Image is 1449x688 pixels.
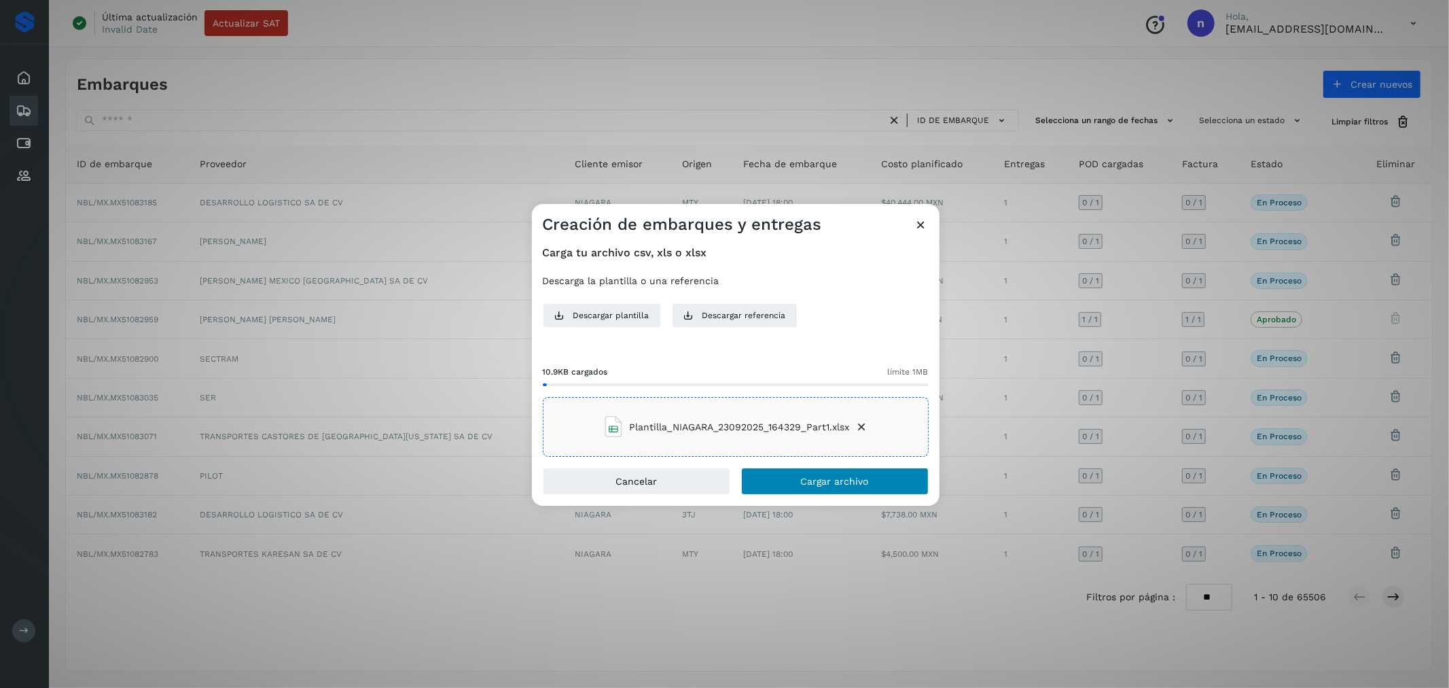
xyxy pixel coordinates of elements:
[543,468,730,495] button: Cancelar
[543,303,661,328] button: Descargar plantilla
[543,215,822,235] h3: Creación de embarques y entregas
[630,420,850,434] span: Plantilla_NIAGARA_23092025_164329_Part1.xlsx
[672,303,798,328] button: Descargar referencia
[801,477,869,486] span: Cargar archivo
[543,366,608,378] span: 10.9KB cargados
[543,246,929,259] h4: Carga tu archivo csv, xls o xlsx
[573,309,649,322] span: Descargar plantilla
[888,366,929,378] span: límite 1MB
[702,309,786,322] span: Descargar referencia
[741,468,929,495] button: Cargar archivo
[615,477,657,486] span: Cancelar
[543,275,929,287] p: Descarga la plantilla o una referencia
